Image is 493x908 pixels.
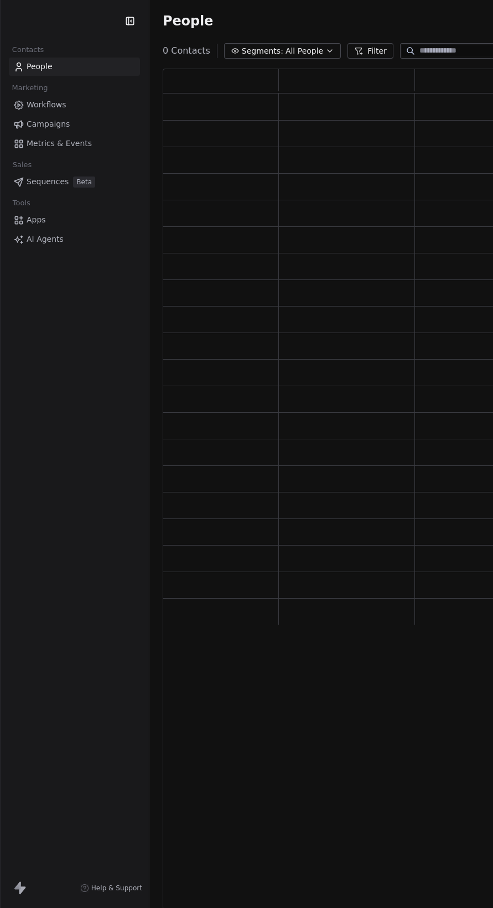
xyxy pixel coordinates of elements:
span: Help & Support [91,884,142,893]
span: Segments: [242,45,283,57]
span: Marketing [7,80,53,96]
span: All People [286,45,323,57]
span: People [163,13,213,29]
a: AI Agents [9,230,140,248]
span: Apps [27,214,46,226]
a: SequencesBeta [9,173,140,191]
span: Tools [8,195,35,211]
span: Workflows [27,99,66,111]
span: Sequences [27,176,69,188]
span: Metrics & Events [27,138,92,149]
span: Campaigns [27,118,70,130]
a: Metrics & Events [9,134,140,153]
span: People [27,61,53,72]
a: Campaigns [9,115,140,133]
a: People [9,58,140,76]
a: Workflows [9,96,140,114]
a: Help & Support [80,884,142,893]
a: Apps [9,211,140,229]
span: AI Agents [27,234,64,245]
span: Sales [8,157,37,173]
button: Filter [347,43,393,59]
span: 0 Contacts [163,44,210,58]
span: Beta [73,177,95,188]
span: Contacts [7,41,49,58]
